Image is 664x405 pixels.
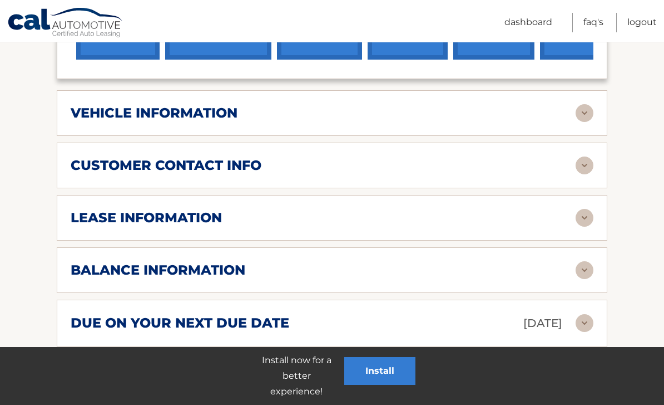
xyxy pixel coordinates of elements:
[71,315,289,331] h2: due on your next due date
[71,157,261,174] h2: customer contact info
[249,353,344,399] p: Install now for a better experience!
[576,314,593,332] img: accordion-rest.svg
[576,261,593,279] img: accordion-rest.svg
[7,7,124,40] a: Cal Automotive
[71,209,222,226] h2: lease information
[576,157,593,174] img: accordion-rest.svg
[504,13,552,32] a: Dashboard
[71,105,237,121] h2: vehicle information
[71,262,245,279] h2: balance information
[576,104,593,122] img: accordion-rest.svg
[583,13,603,32] a: FAQ's
[344,357,415,385] button: Install
[627,13,657,32] a: Logout
[576,209,593,227] img: accordion-rest.svg
[523,314,562,333] p: [DATE]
